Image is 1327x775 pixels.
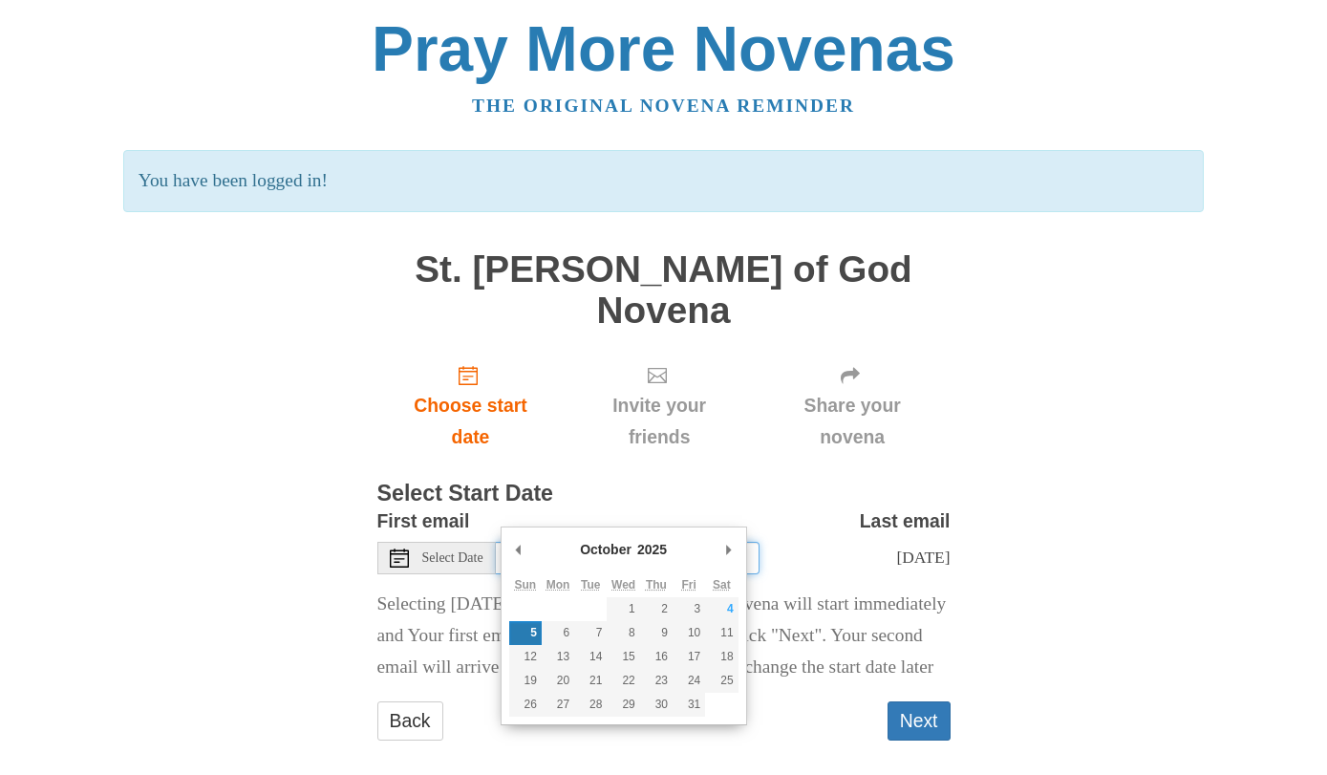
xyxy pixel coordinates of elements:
[607,693,639,717] button: 29
[888,701,951,741] button: Next
[713,578,731,592] abbr: Saturday
[422,551,483,565] span: Select Date
[681,578,696,592] abbr: Friday
[542,645,574,669] button: 13
[705,621,738,645] button: 11
[673,693,705,717] button: 31
[542,693,574,717] button: 27
[377,589,951,683] p: Selecting [DATE] as the start date means Your novena will start immediately and Your first email ...
[640,645,673,669] button: 16
[705,597,738,621] button: 4
[640,669,673,693] button: 23
[509,621,542,645] button: 5
[607,621,639,645] button: 8
[640,693,673,717] button: 30
[396,390,546,453] span: Choose start date
[496,542,760,574] input: Use the arrow keys to pick a date
[377,506,470,537] label: First email
[774,390,931,453] span: Share your novena
[705,669,738,693] button: 25
[607,645,639,669] button: 15
[542,669,574,693] button: 20
[640,621,673,645] button: 9
[634,535,670,564] div: 2025
[574,621,607,645] button: 7
[583,390,735,453] span: Invite your friends
[546,578,570,592] abbr: Monday
[377,249,951,331] h1: St. [PERSON_NAME] of God Novena
[574,669,607,693] button: 21
[640,597,673,621] button: 2
[577,535,634,564] div: October
[705,645,738,669] button: 18
[611,578,635,592] abbr: Wednesday
[607,669,639,693] button: 22
[372,13,955,84] a: Pray More Novenas
[542,621,574,645] button: 6
[377,701,443,741] a: Back
[860,506,951,537] label: Last email
[673,669,705,693] button: 24
[564,350,754,463] div: Click "Next" to confirm your start date first.
[377,482,951,506] h3: Select Start Date
[509,669,542,693] button: 19
[646,578,667,592] abbr: Thursday
[514,578,536,592] abbr: Sunday
[673,645,705,669] button: 17
[673,597,705,621] button: 3
[673,621,705,645] button: 10
[574,645,607,669] button: 14
[581,578,600,592] abbr: Tuesday
[574,693,607,717] button: 28
[607,597,639,621] button: 1
[123,150,1204,212] p: You have been logged in!
[472,96,855,116] a: The original novena reminder
[509,645,542,669] button: 12
[377,350,565,463] a: Choose start date
[896,548,950,567] span: [DATE]
[755,350,951,463] div: Click "Next" to confirm your start date first.
[719,535,738,564] button: Next Month
[509,535,528,564] button: Previous Month
[509,693,542,717] button: 26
